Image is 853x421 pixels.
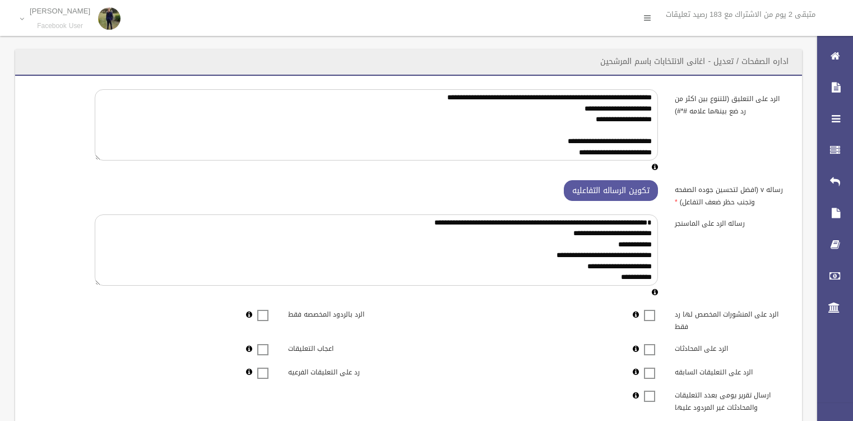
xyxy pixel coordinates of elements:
[666,305,795,333] label: الرد على المنشورات المخصص لها رد فقط
[666,214,795,230] label: رساله الرد على الماسنجر
[564,180,658,201] button: تكوين الرساله التفاعليه
[666,180,795,208] label: رساله v (افضل لتحسين جوده الصفحه وتجنب حظر ضعف التفاعل)
[666,386,795,414] label: ارسال تقرير يومى بعدد التعليقات والمحادثات غير المردود عليها
[666,89,795,117] label: الرد على التعليق (للتنوع بين اكثر من رد ضع بينهما علامه #*#)
[666,340,795,355] label: الرد على المحادثات
[30,22,90,30] small: Facebook User
[666,363,795,378] label: الرد على التعليقات السابقه
[280,363,409,378] label: رد على التعليقات الفرعيه
[280,340,409,355] label: اعجاب التعليقات
[280,305,409,321] label: الرد بالردود المخصصه فقط
[587,51,802,72] header: اداره الصفحات / تعديل - اغانى الانتخابات باسم المرشحين
[30,7,90,15] p: [PERSON_NAME]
